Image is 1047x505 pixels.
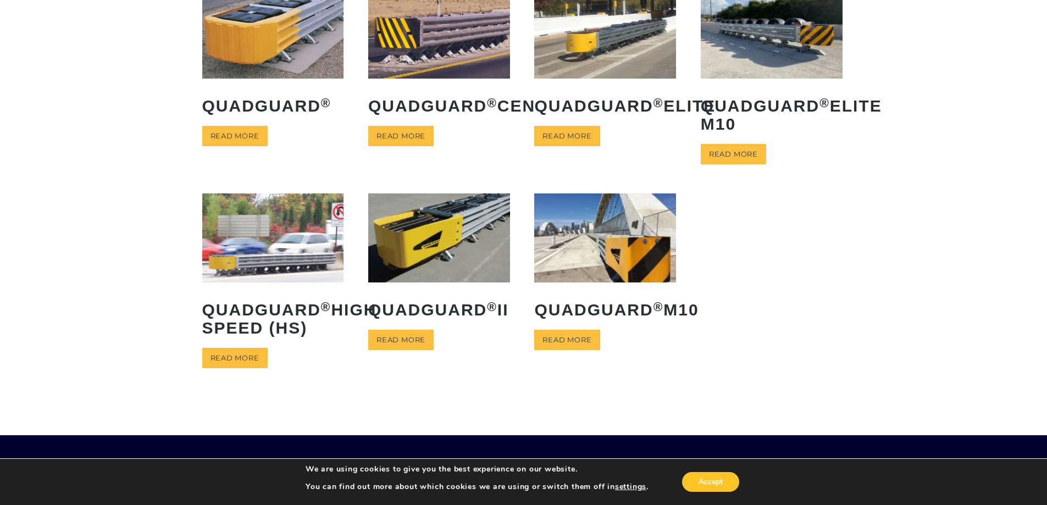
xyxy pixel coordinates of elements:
h2: QuadGuard Elite M10 [701,88,843,141]
h2: QuadGuard Elite [534,88,676,123]
p: You can find out more about which cookies we are using or switch them off in . [306,482,649,492]
sup: ® [321,300,331,314]
sup: ® [653,96,664,110]
sup: ® [819,96,830,110]
button: settings [615,482,646,492]
sup: ® [653,300,664,314]
sup: ® [321,96,331,110]
a: Read more about “QuadGuard® Elite” [534,126,600,146]
a: Read more about “QuadGuard® M10” [534,330,600,350]
h2: QuadGuard CEN [368,88,510,123]
button: Accept [682,472,739,492]
sup: ® [487,96,497,110]
a: QuadGuard®M10 [534,193,676,326]
sup: ® [487,300,497,314]
p: We are using cookies to give you the best experience on our website. [306,464,649,474]
h2: QuadGuard High Speed (HS) [202,292,344,345]
a: Read more about “QuadGuard® High Speed (HS)” [202,348,268,368]
a: Read more about “QuadGuard® II” [368,330,434,350]
a: QuadGuard®High Speed (HS) [202,193,344,345]
a: Read more about “QuadGuard® Elite M10” [701,144,766,164]
a: Read more about “QuadGuard®” [202,126,268,146]
a: QuadGuard®II [368,193,510,326]
h2: QuadGuard M10 [534,292,676,327]
h2: QuadGuard II [368,292,510,327]
a: Read more about “QuadGuard® CEN” [368,126,434,146]
h2: QuadGuard [202,88,344,123]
